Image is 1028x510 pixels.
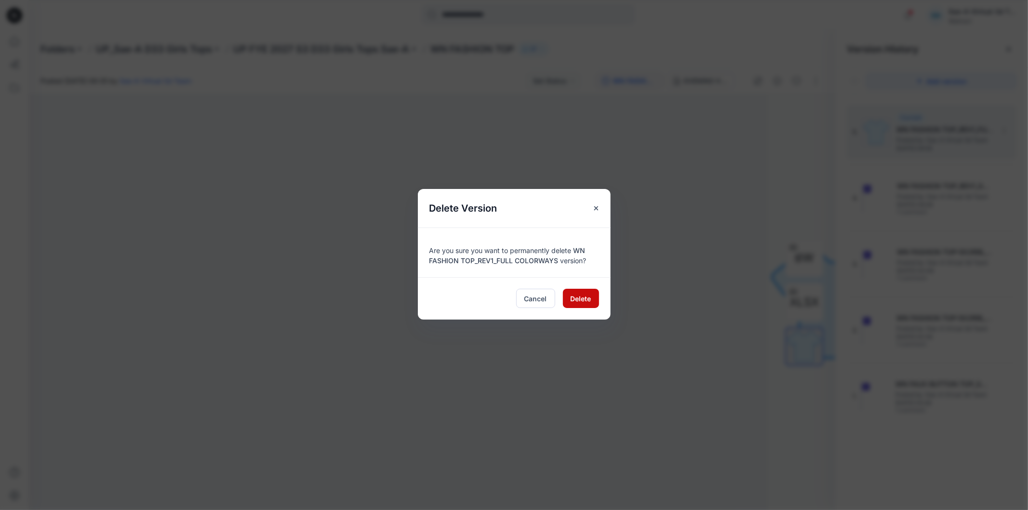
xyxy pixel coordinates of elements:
[571,294,591,304] span: Delete
[524,294,547,304] span: Cancel
[429,240,599,266] div: Are you sure you want to permanently delete version?
[418,189,509,228] h5: Delete Version
[563,289,599,308] button: Delete
[429,246,586,265] span: WN FASHION TOP_REV1_FULL COLORWAYS
[587,200,605,217] button: Close
[516,289,555,308] button: Cancel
